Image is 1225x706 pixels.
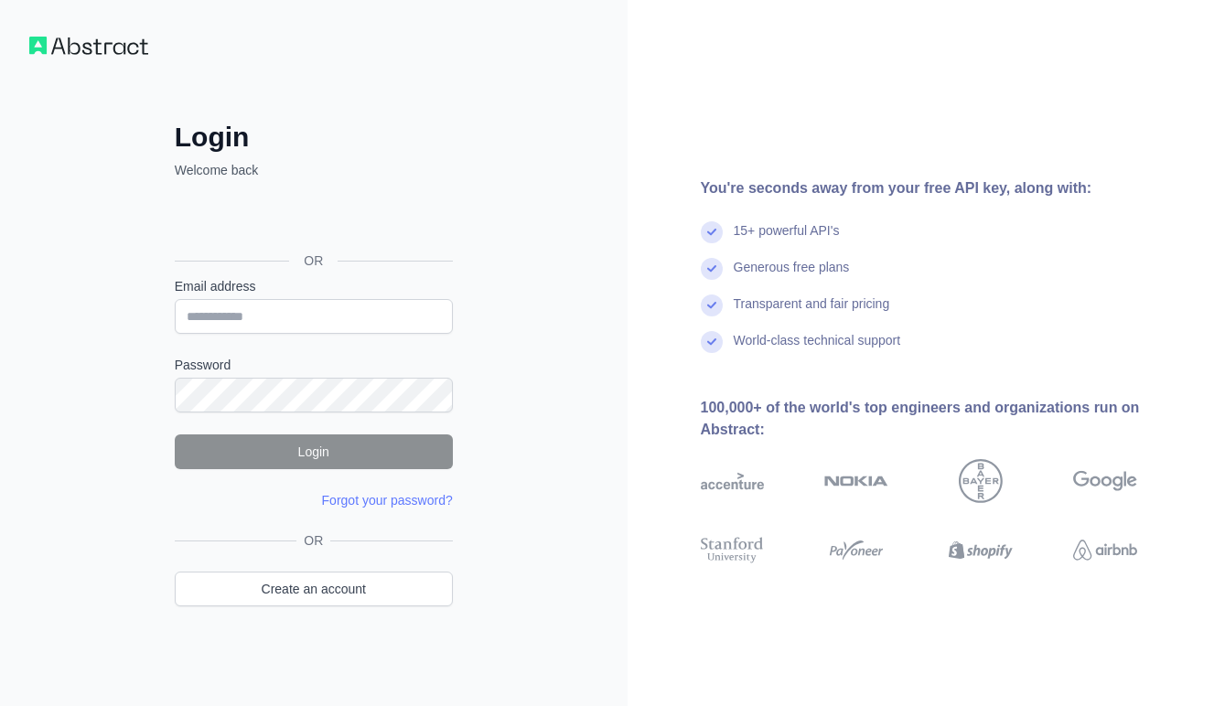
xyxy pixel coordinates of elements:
a: Create an account [175,572,453,606]
img: airbnb [1073,534,1137,566]
img: nokia [824,459,888,503]
div: 15+ powerful API's [734,221,840,258]
iframe: Sign in with Google Button [166,199,458,240]
img: accenture [701,459,765,503]
img: check mark [701,331,723,353]
div: World-class technical support [734,331,901,368]
div: Transparent and fair pricing [734,294,890,331]
label: Password [175,356,453,374]
img: Workflow [29,37,148,55]
h2: Login [175,121,453,154]
img: bayer [959,459,1003,503]
img: stanford university [701,534,765,566]
p: Welcome back [175,161,453,179]
span: OR [289,251,338,270]
img: check mark [701,221,723,243]
img: check mark [701,294,723,316]
label: Email address [175,277,453,295]
a: Forgot your password? [322,493,453,508]
img: shopify [949,534,1013,566]
div: You're seconds away from your free API key, along with: [701,177,1197,199]
div: Sign in with Google. Opens in new tab [175,199,449,240]
div: Generous free plans [734,258,850,294]
img: check mark [701,258,723,280]
span: OR [296,531,330,550]
button: Login [175,434,453,469]
div: 100,000+ of the world's top engineers and organizations run on Abstract: [701,397,1197,441]
img: payoneer [824,534,888,566]
img: google [1073,459,1137,503]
